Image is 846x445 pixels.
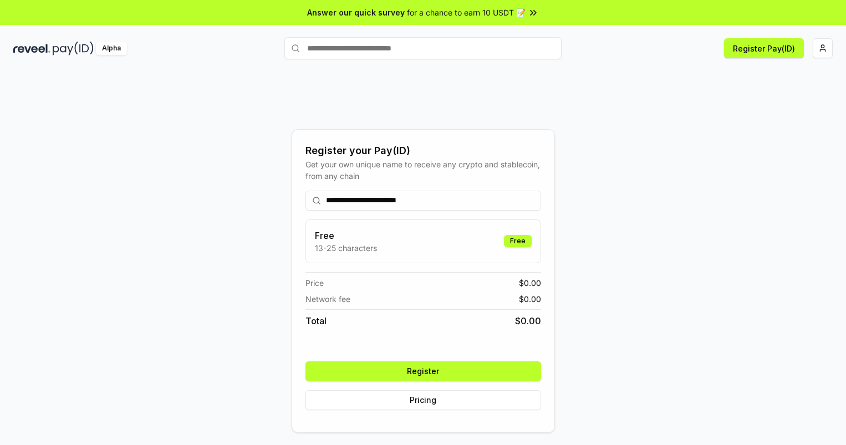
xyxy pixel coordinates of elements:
[305,158,541,182] div: Get your own unique name to receive any crypto and stablecoin, from any chain
[724,38,804,58] button: Register Pay(ID)
[307,7,405,18] span: Answer our quick survey
[305,390,541,410] button: Pricing
[407,7,526,18] span: for a chance to earn 10 USDT 📝
[504,235,532,247] div: Free
[315,242,377,254] p: 13-25 characters
[13,42,50,55] img: reveel_dark
[305,293,350,305] span: Network fee
[53,42,94,55] img: pay_id
[315,229,377,242] h3: Free
[305,143,541,158] div: Register your Pay(ID)
[96,42,127,55] div: Alpha
[305,277,324,289] span: Price
[519,293,541,305] span: $ 0.00
[515,314,541,328] span: $ 0.00
[519,277,541,289] span: $ 0.00
[305,314,327,328] span: Total
[305,361,541,381] button: Register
